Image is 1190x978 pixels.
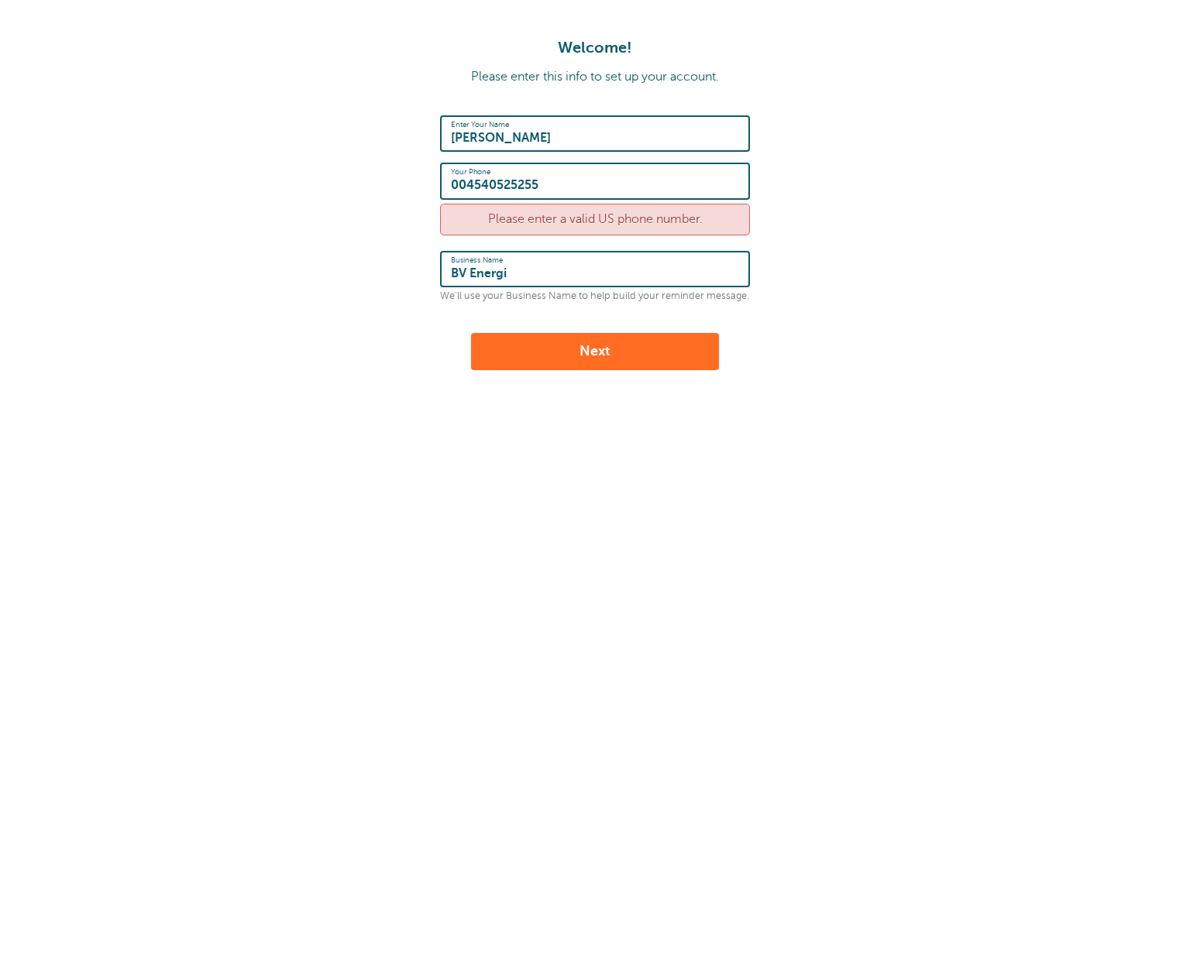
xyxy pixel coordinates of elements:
div: Please enter a valid US phone number. [440,204,750,235]
p: Please enter this info to set up your account. [15,70,1175,84]
label: Business Name [451,256,504,265]
p: We'll use your Business Name to help build your reminder message. [440,290,750,302]
label: Your Phone [451,167,490,177]
h1: Welcome! [15,39,1175,57]
button: Next [471,333,719,370]
label: Enter Your Name [451,120,509,129]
